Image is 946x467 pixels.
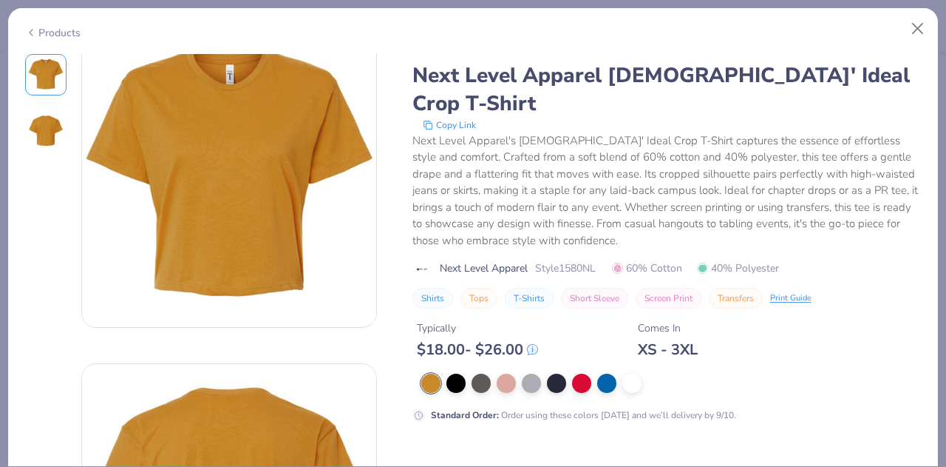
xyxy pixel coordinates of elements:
span: 60% Cotton [612,261,682,276]
div: XS - 3XL [638,340,698,359]
button: Tops [460,288,497,309]
div: Order using these colors [DATE] and we’ll delivery by 9/10. [431,409,736,422]
div: Comes In [638,320,698,336]
button: copy to clipboard [418,118,480,132]
button: Short Sleeve [561,288,628,309]
strong: Standard Order : [431,409,499,421]
img: Front [82,30,376,324]
div: Print Guide [770,292,811,305]
div: Typically [417,320,538,336]
div: $ 18.00 - $ 26.00 [417,340,538,359]
button: Transfers [709,288,763,309]
span: Next Level Apparel [440,261,528,276]
button: Close [904,15,932,43]
button: Shirts [412,288,453,309]
span: 40% Polyester [697,261,779,276]
div: Next Level Apparel's [DEMOGRAPHIC_DATA]' Ideal Crop T-Shirt captures the essence of effortless st... [412,132,922,249]
button: T-Shirts [505,288,554,309]
img: Back [28,113,64,149]
img: Front [28,57,64,93]
div: Products [25,25,81,41]
span: Style 1580NL [535,261,596,276]
button: Screen Print [636,288,701,309]
div: Next Level Apparel [DEMOGRAPHIC_DATA]' Ideal Crop T-Shirt [412,61,922,118]
img: brand logo [412,263,432,275]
